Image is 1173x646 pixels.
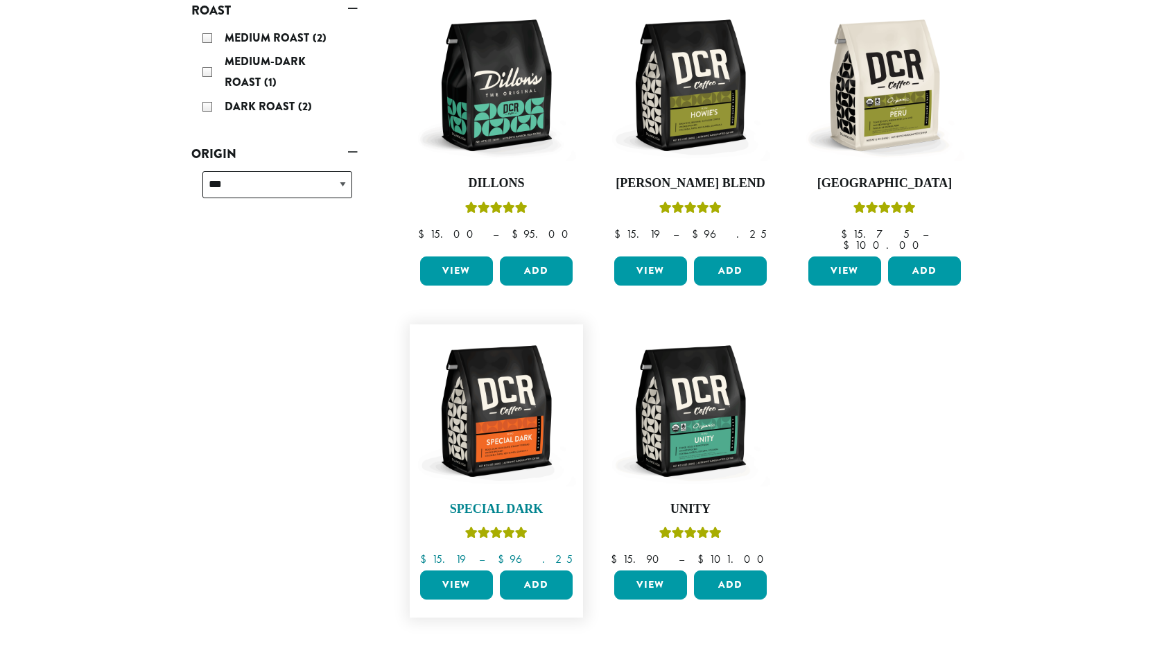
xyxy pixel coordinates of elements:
div: Origin [191,166,358,215]
bdi: 15.00 [418,227,480,241]
button: Add [500,570,573,600]
span: $ [498,552,510,566]
span: $ [418,227,430,241]
div: Roast [191,22,358,125]
span: (2) [298,98,312,114]
a: View [614,570,687,600]
span: (2) [313,30,327,46]
div: Rated 4.67 out of 5 [659,200,722,220]
h4: [PERSON_NAME] Blend [611,176,770,191]
img: DCR-12oz-FTO-Peru-Stock-scaled.png [805,6,964,165]
span: – [923,227,928,241]
h4: [GEOGRAPHIC_DATA] [805,176,964,191]
span: Medium Roast [225,30,313,46]
span: $ [420,552,432,566]
bdi: 15.19 [614,227,660,241]
div: Rated 5.00 out of 5 [465,525,528,545]
span: $ [692,227,704,241]
img: DCR-12oz-FTO-Unity-Stock-scaled.png [611,331,770,491]
a: View [420,256,493,286]
bdi: 95.00 [512,227,575,241]
a: View [808,256,881,286]
div: Rated 4.83 out of 5 [853,200,916,220]
span: $ [697,552,709,566]
bdi: 15.75 [841,227,910,241]
button: Add [694,570,767,600]
span: $ [512,227,523,241]
a: [GEOGRAPHIC_DATA]Rated 4.83 out of 5 [805,6,964,251]
bdi: 15.19 [420,552,466,566]
div: Rated 5.00 out of 5 [659,525,722,545]
span: Dark Roast [225,98,298,114]
span: $ [843,238,855,252]
span: $ [614,227,626,241]
img: DCR-12oz-Howies-Stock-scaled.png [611,6,770,165]
bdi: 100.00 [843,238,926,252]
img: DCR-12oz-Dillons-Stock-scaled.png [417,6,576,165]
span: (1) [264,74,277,90]
h4: Unity [611,502,770,517]
span: – [673,227,679,241]
h4: Special Dark [417,502,576,517]
a: [PERSON_NAME] BlendRated 4.67 out of 5 [611,6,770,251]
div: Rated 5.00 out of 5 [465,200,528,220]
a: DillonsRated 5.00 out of 5 [417,6,576,251]
bdi: 15.90 [611,552,666,566]
bdi: 96.25 [498,552,573,566]
a: Origin [191,142,358,166]
a: View [420,570,493,600]
bdi: 101.00 [697,552,770,566]
a: View [614,256,687,286]
bdi: 96.25 [692,227,767,241]
span: – [679,552,684,566]
span: $ [611,552,623,566]
a: Special DarkRated 5.00 out of 5 [417,331,576,566]
button: Add [500,256,573,286]
img: DCR-12oz-Special-Dark-Stock-scaled.png [417,331,576,491]
button: Add [694,256,767,286]
span: – [493,227,498,241]
a: UnityRated 5.00 out of 5 [611,331,770,566]
span: Medium-Dark Roast [225,53,306,90]
button: Add [888,256,961,286]
span: – [479,552,485,566]
span: $ [841,227,853,241]
h4: Dillons [417,176,576,191]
